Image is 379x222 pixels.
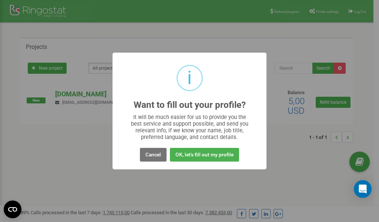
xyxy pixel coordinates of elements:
div: It will be much easier for us to provide you the best service and support possible, and send you ... [127,114,252,140]
h2: Want to fill out your profile? [134,100,246,110]
button: OK, let's fill out my profile [170,148,239,162]
button: Open CMP widget [4,201,21,218]
button: Cancel [140,148,167,162]
div: Open Intercom Messenger [354,180,372,198]
div: i [187,66,192,90]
